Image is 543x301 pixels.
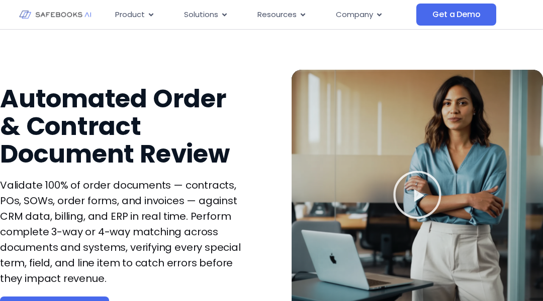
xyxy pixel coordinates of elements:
[336,9,373,21] span: Company
[257,9,297,21] span: Resources
[184,9,218,21] span: Solutions
[416,4,496,26] a: Get a Demo
[107,5,416,25] div: Menu Toggle
[392,170,442,223] div: Play Video
[107,5,416,25] nav: Menu
[432,10,480,20] span: Get a Demo
[115,9,145,21] span: Product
